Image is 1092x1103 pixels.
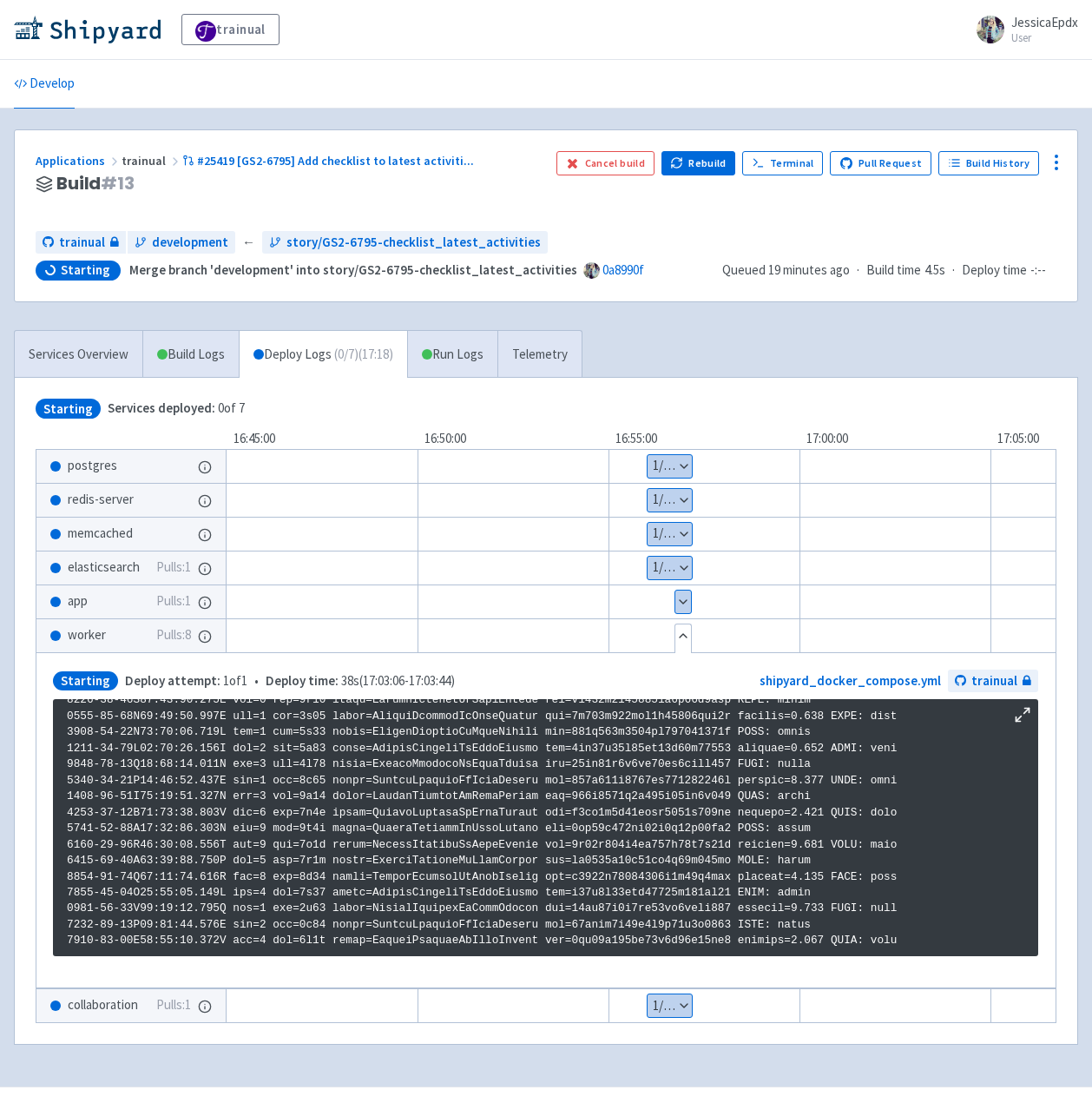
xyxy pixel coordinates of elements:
span: Pulls: 1 [156,558,191,578]
div: 16:45:00 [227,429,418,449]
span: Deploy time: [266,672,339,689]
span: collaboration [68,996,138,1016]
span: 0 of 7 [108,399,245,419]
span: Deploy attempt: [125,672,220,689]
a: Build Logs [143,331,239,379]
a: Services Overview [15,331,142,379]
a: story/GS2-6795-checklist_latest_activities [262,231,548,254]
span: redis-server [68,490,134,510]
span: Starting [36,399,101,419]
span: Build [56,174,135,194]
span: Build time [866,261,921,281]
span: app [68,591,88,611]
span: Pulls: 1 [156,996,191,1016]
a: JessicaEpdx User [966,16,1078,43]
span: -:-- [1030,261,1046,281]
span: elasticsearch [68,558,140,578]
span: 1 of 1 [125,671,247,691]
div: 16:55:00 [608,429,799,449]
a: trainual [181,14,280,45]
span: trainual [971,671,1017,691]
span: Services deployed: [108,400,215,416]
span: worker [68,625,106,645]
strong: Merge branch 'development' into story/GS2-6795-checklist_latest_activities [129,261,577,278]
span: story/GS2-6795-checklist_latest_activities [286,233,541,253]
a: development [128,231,235,254]
a: trainual [36,231,126,254]
span: ( 0 / 7 ) (17:18) [334,345,393,365]
span: postgres [68,456,117,476]
span: Starting [53,671,118,691]
span: Pulls: 8 [156,625,191,645]
a: Applications [36,153,122,168]
span: Pulls: 1 [156,591,191,611]
a: 0a8990f [602,261,644,278]
a: trainual [948,670,1038,693]
a: #25419 [GS2-6795] Add checklist to latest activiti... [182,153,477,168]
span: 38s ( 17:03:06 - 17:03:44 ) [266,671,455,691]
a: Run Logs [407,331,497,379]
button: Rebuild [661,151,736,175]
span: JessicaEpdx [1011,14,1078,30]
img: Shipyard logo [14,16,161,43]
span: trainual [59,233,105,253]
a: shipyard_docker_compose.yml [760,672,941,689]
div: 16:50:00 [418,429,608,449]
span: Queued [722,261,850,278]
a: Pull Request [830,151,931,175]
button: Cancel build [556,151,655,175]
span: 4.5s [924,261,945,281]
span: # 13 [101,171,135,195]
span: #25419 [GS2-6795] Add checklist to latest activiti ... [197,153,474,168]
span: Starting [61,261,110,279]
a: Terminal [742,151,823,175]
span: Deploy time [962,261,1027,281]
span: trainual [122,153,182,168]
div: 17:00:00 [799,429,990,449]
span: memcached [68,524,133,544]
a: Build History [938,151,1039,175]
span: • [125,671,455,691]
a: Deploy Logs (0/7)(17:18) [239,331,407,379]
small: User [1011,32,1078,43]
div: · · [722,261,1056,281]
span: ← [242,233,255,253]
a: Develop [14,60,75,109]
time: 19 minutes ago [768,261,850,278]
a: Telemetry [497,331,582,379]
span: development [152,233,228,253]
button: Maximize log window [1014,706,1031,723]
